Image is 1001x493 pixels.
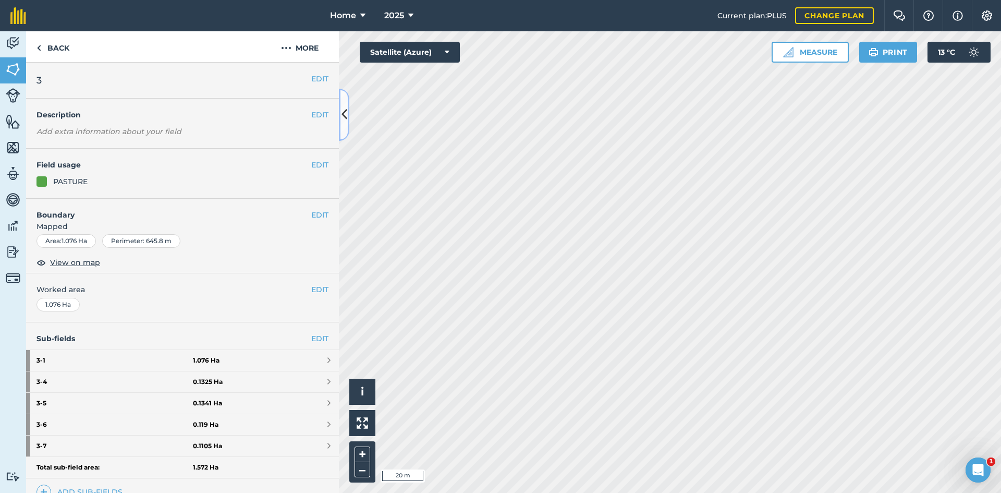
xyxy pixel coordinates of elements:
[355,462,370,477] button: –
[384,9,404,22] span: 2025
[330,9,356,22] span: Home
[50,257,100,268] span: View on map
[795,7,874,24] a: Change plan
[36,298,80,311] div: 1.076 Ha
[355,447,370,462] button: +
[953,9,963,22] img: svg+xml;base64,PHN2ZyB4bWxucz0iaHR0cDovL3d3dy53My5vcmcvMjAwMC9zdmciIHdpZHRoPSIxNyIgaGVpZ2h0PSIxNy...
[36,256,100,269] button: View on map
[36,256,46,269] img: svg+xml;base64,PHN2ZyB4bWxucz0iaHR0cDovL3d3dy53My5vcmcvMjAwMC9zdmciIHdpZHRoPSIxOCIgaGVpZ2h0PSIyNC...
[193,378,223,386] strong: 0.1325 Ha
[311,109,328,121] button: EDIT
[869,46,878,58] img: svg+xml;base64,PHN2ZyB4bWxucz0iaHR0cDovL3d3dy53My5vcmcvMjAwMC9zdmciIHdpZHRoPSIxOSIgaGVpZ2h0PSIyNC...
[772,42,849,63] button: Measure
[311,209,328,221] button: EDIT
[6,218,20,234] img: svg+xml;base64,PD94bWwgdmVyc2lvbj0iMS4wIiBlbmNvZGluZz0idXRmLTgiPz4KPCEtLSBHZW5lcmF0b3I6IEFkb2JlIE...
[361,385,364,398] span: i
[6,114,20,129] img: svg+xml;base64,PHN2ZyB4bWxucz0iaHR0cDovL3d3dy53My5vcmcvMjAwMC9zdmciIHdpZHRoPSI1NiIgaGVpZ2h0PSI2MC...
[193,442,222,450] strong: 0.1105 Ha
[966,458,991,483] iframe: Intercom live chat
[26,350,339,371] a: 3-11.076 Ha
[349,379,375,405] button: i
[26,221,339,232] span: Mapped
[36,463,193,472] strong: Total sub-field area:
[6,166,20,182] img: svg+xml;base64,PD94bWwgdmVyc2lvbj0iMS4wIiBlbmNvZGluZz0idXRmLTgiPz4KPCEtLSBHZW5lcmF0b3I6IEFkb2JlIE...
[311,159,328,171] button: EDIT
[193,356,219,365] strong: 1.076 Ha
[36,414,193,435] strong: 3 - 6
[102,234,180,248] div: Perimeter : 645.8 m
[6,62,20,77] img: svg+xml;base64,PHN2ZyB4bWxucz0iaHR0cDovL3d3dy53My5vcmcvMjAwMC9zdmciIHdpZHRoPSI1NiIgaGVpZ2h0PSI2MC...
[6,192,20,208] img: svg+xml;base64,PD94bWwgdmVyc2lvbj0iMS4wIiBlbmNvZGluZz0idXRmLTgiPz4KPCEtLSBHZW5lcmF0b3I6IEFkb2JlIE...
[26,371,339,392] a: 3-40.1325 Ha
[36,436,193,456] strong: 3 - 7
[36,350,193,371] strong: 3 - 1
[36,109,328,121] h4: Description
[193,420,218,429] strong: 0.119 Ha
[281,42,291,54] img: svg+xml;base64,PHN2ZyB4bWxucz0iaHR0cDovL3d3dy53My5vcmcvMjAwMC9zdmciIHdpZHRoPSIyMCIgaGVpZ2h0PSIyNC...
[26,436,339,456] a: 3-70.1105 Ha
[311,284,328,295] button: EDIT
[6,472,20,482] img: svg+xml;base64,PD94bWwgdmVyc2lvbj0iMS4wIiBlbmNvZGluZz0idXRmLTgiPz4KPCEtLSBHZW5lcmF0b3I6IEFkb2JlIE...
[311,333,328,344] a: EDIT
[6,140,20,155] img: svg+xml;base64,PHN2ZyB4bWxucz0iaHR0cDovL3d3dy53My5vcmcvMjAwMC9zdmciIHdpZHRoPSI1NiIgaGVpZ2h0PSI2MC...
[311,73,328,85] button: EDIT
[783,47,794,57] img: Ruler icon
[36,371,193,392] strong: 3 - 4
[10,7,26,24] img: fieldmargin Logo
[193,399,222,407] strong: 0.1341 Ha
[938,42,955,63] span: 13 ° C
[922,10,935,21] img: A question mark icon
[36,42,41,54] img: svg+xml;base64,PHN2ZyB4bWxucz0iaHR0cDovL3d3dy53My5vcmcvMjAwMC9zdmciIHdpZHRoPSI5IiBoZWlnaHQ9IjI0Ii...
[26,199,311,221] h4: Boundary
[927,42,991,63] button: 13 °C
[36,73,42,88] span: 3
[893,10,906,21] img: Two speech bubbles overlapping with the left bubble in the forefront
[6,35,20,51] img: svg+xml;base64,PD94bWwgdmVyc2lvbj0iMS4wIiBlbmNvZGluZz0idXRmLTgiPz4KPCEtLSBHZW5lcmF0b3I6IEFkb2JlIE...
[53,176,88,187] div: PASTURE
[987,458,995,466] span: 1
[36,234,96,248] div: Area : 1.076 Ha
[26,31,80,62] a: Back
[36,284,328,295] span: Worked area
[26,393,339,414] a: 3-50.1341 Ha
[36,159,311,171] h4: Field usage
[6,244,20,260] img: svg+xml;base64,PD94bWwgdmVyc2lvbj0iMS4wIiBlbmNvZGluZz0idXRmLTgiPz4KPCEtLSBHZW5lcmF0b3I6IEFkb2JlIE...
[981,10,993,21] img: A cog icon
[36,127,181,136] em: Add extra information about your field
[360,42,460,63] button: Satellite (Azure)
[261,31,339,62] button: More
[26,333,339,344] h4: Sub-fields
[357,417,368,429] img: Four arrows, one pointing top left, one top right, one bottom right and the last bottom left
[193,463,218,472] strong: 1.572 Ha
[859,42,918,63] button: Print
[963,42,984,63] img: svg+xml;base64,PD94bWwgdmVyc2lvbj0iMS4wIiBlbmNvZGluZz0idXRmLTgiPz4KPCEtLSBHZW5lcmF0b3I6IEFkb2JlIE...
[6,88,20,103] img: svg+xml;base64,PD94bWwgdmVyc2lvbj0iMS4wIiBlbmNvZGluZz0idXRmLTgiPz4KPCEtLSBHZW5lcmF0b3I6IEFkb2JlIE...
[6,271,20,285] img: svg+xml;base64,PD94bWwgdmVyc2lvbj0iMS4wIiBlbmNvZGluZz0idXRmLTgiPz4KPCEtLSBHZW5lcmF0b3I6IEFkb2JlIE...
[36,393,193,414] strong: 3 - 5
[26,414,339,435] a: 3-60.119 Ha
[717,10,787,21] span: Current plan : PLUS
